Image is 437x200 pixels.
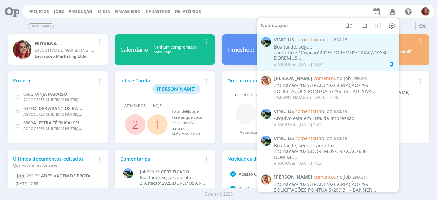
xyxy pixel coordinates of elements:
span: Notificações [261,23,289,28]
div: em [DATE] 18:24 [274,62,324,67]
button: G [421,5,430,17]
div: Job [16,173,25,179]
a: Mídia [98,9,110,14]
span: VINICIUS [274,37,294,43]
span: comentou [295,108,318,114]
span: 299.39 [27,173,40,179]
img: V [261,37,271,47]
img: G [13,40,32,59]
button: Cadastros [144,9,172,14]
span: VINICIUS [274,122,292,128]
span: PALESTRA TÉCNICA: SELEÇÃO x NUTRIÇÃO [30,119,119,126]
a: 1 [154,117,160,132]
div: Nenhum apontamento realizado hoje! [254,45,309,55]
img: V [261,76,271,86]
span: 299.31 [352,174,366,180]
button: Jobs [52,9,66,14]
a: TimesheetNenhum apontamentorealizado hoje! [222,34,322,65]
span: AGROCERES MULTIMIX NUTRIÇÃO ANIMAL LTDA. [23,96,111,103]
button: Projetos [26,9,51,14]
button: [PERSON_NAME] [152,84,200,94]
span: Atrasados [124,103,146,109]
div: Você possui documentos em atraso [240,130,304,135]
img: V [123,168,133,178]
button: Mídia [96,9,112,14]
span: 658 [23,91,30,97]
span: 657 [23,105,30,111]
span: Cadastros [146,9,170,14]
div: Últimos documentos editados [13,155,95,169]
span: no Job [295,36,333,43]
div: Que você é responsável [13,162,95,169]
span: Dashboard [28,23,54,29]
img: V [261,174,271,185]
a: [PERSON_NAME] [152,85,200,92]
span: - [244,106,248,121]
div: Outros módulos [227,77,309,84]
div: Total de Jobs e Tarefas que você é responsável para os próximos 7 dias [172,109,203,137]
a: 299.39ADESIVAGEM DE FROTA [27,173,91,179]
div: Timesheet [227,45,254,54]
span: comentou [314,174,337,180]
span: VINICIUS [274,160,292,166]
a: Financeiro [115,9,141,14]
a: 657FOLDER AGANTIOX E AGANTIOX PET [23,105,106,111]
div: Projetos [13,77,95,84]
span: no Job [295,135,333,142]
a: Jobs [54,9,64,14]
a: Relatórios [175,9,201,14]
div: Calendário [120,45,148,54]
p: Boa tarde, segue caminho: [140,175,206,181]
span: Propostas [235,92,257,98]
div: EXECUTIVO DE MARKETING JUNIOR [34,47,95,53]
span: comentou [295,36,318,43]
div: Jobs e Tarefas [120,77,202,94]
span: Hoje [153,103,162,109]
div: Boa tarde, segue caminho: Z:\Criacao\2025\DOREMUS\CRIAÇÃO\630 - DOREMU... [274,143,395,160]
span: 630.19 [334,135,347,142]
div: em [DATE] 14:24 [274,161,324,166]
span: 299.39 [352,75,366,81]
span: : [274,136,395,142]
span: no Job [314,75,351,81]
span: GRANJA PARAÍSO [30,91,67,97]
span: ADESIVAGEM DE FROTA [41,173,91,179]
span: há 14 horas [140,186,161,191]
div: Comentários [120,155,202,162]
div: em [DATE] 17:48 [274,95,338,100]
img: V [261,108,271,119]
span: AGROCERES MULTIMIX NUTRIÇÃO ANIMAL LTDA. [23,125,111,131]
span: CERTIFICADO [161,169,189,175]
div: Leoraposo Marketing Ltda. [34,53,95,59]
button: Financeiro [113,9,143,14]
div: [DATE] 17:55 [16,179,100,189]
div: GIOVANA [34,40,95,47]
a: 2 [132,117,138,132]
span: : [274,108,395,114]
span: : [274,76,395,81]
div: Novidades do Operand [227,155,309,162]
span: 630.15 [334,37,347,43]
span: [PERSON_NAME] [274,94,306,100]
div: Nenhum compromisso para hoje! [148,45,202,55]
a: Projetos [28,9,49,14]
span: AGROCERES MULTIMIX NUTRIÇÃO ANIMAL LTDA. [23,110,111,117]
span: [PERSON_NAME] [157,85,196,92]
span: FOLDER AGANTIOX E AGANTIOX PET [30,105,106,111]
span: no Job [314,174,351,180]
span: : [274,174,395,180]
span: 656 [23,120,30,126]
a: Job630.15CERTIFICADO [140,169,206,175]
button: Produção [67,9,95,14]
img: G [421,7,430,16]
div: Boa tarde, segue caminho:Z:\Criacao\2025\DOREMUS\CRIAÇÃO\630 - DOREMUS... [274,44,395,61]
div: Arquivo esta em 10% da impressão! [274,116,395,121]
span: 630.19 [334,108,347,114]
a: Acesso Cliente no Operand :) [239,171,299,177]
span: comentou [314,75,337,81]
div: Z:\Criacao\2025\TRANENGE\CRIAÇÃO\299 - SOLICITAÇÕES PONTUAIS\299.39 - ADESIVA... [274,83,395,94]
span: VINICIUS [274,108,294,114]
a: Produção [69,9,93,14]
div: Z:\Criacao\2025\TRANENGE\CRIAÇÃO\299 - SOLICITAÇÕES PONTUAIS\299.31 - BANNER ... [274,182,395,193]
span: no Job [295,108,333,114]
